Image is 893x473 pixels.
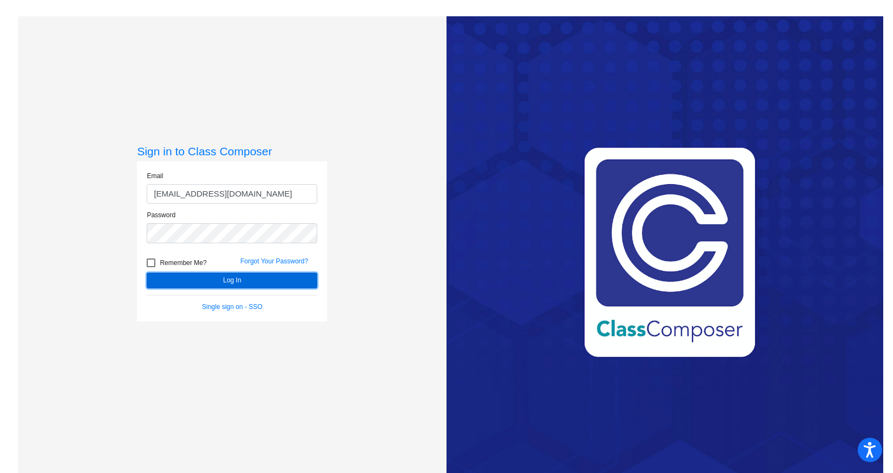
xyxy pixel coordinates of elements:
a: Single sign on - SSO [202,303,262,311]
label: Email [147,171,163,181]
h3: Sign in to Class Composer [137,144,327,158]
button: Log In [147,273,317,288]
label: Password [147,210,175,220]
span: Remember Me? [160,256,206,269]
a: Forgot Your Password? [240,257,308,265]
